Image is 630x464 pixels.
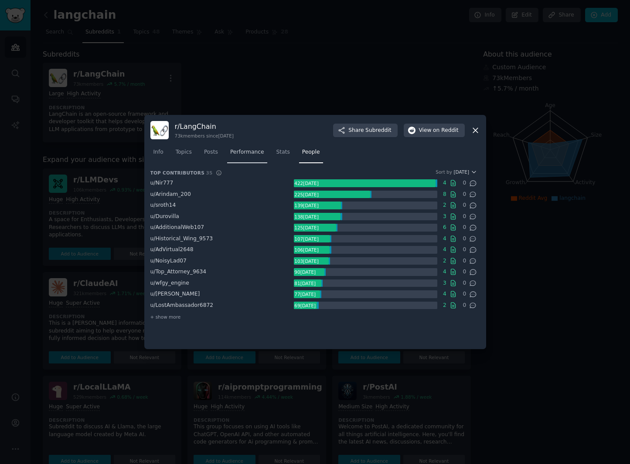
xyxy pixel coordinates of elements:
button: ShareSubreddit [333,124,397,138]
span: 4 [440,235,450,243]
span: View [419,127,459,134]
span: People [302,148,320,156]
span: u/ NoisyLad07 [150,258,187,264]
span: 0 [460,279,469,287]
div: 225 [DATE] [294,191,320,198]
div: 73k members since [DATE] [175,133,234,139]
span: 0 [460,290,469,298]
a: Info [150,145,167,163]
a: Performance [227,145,267,163]
span: [DATE] [453,169,469,175]
span: Stats [276,148,290,156]
span: Performance [230,148,264,156]
span: 0 [460,224,469,232]
a: Stats [273,145,293,163]
button: Viewon Reddit [404,124,465,138]
span: 0 [460,235,469,243]
div: 81 [DATE] [294,279,317,287]
span: 2 [440,202,450,209]
span: 8 [440,191,450,198]
h3: Top Contributors [150,170,213,176]
span: 6 [440,224,450,232]
span: on Reddit [433,127,458,134]
span: + show more [150,314,181,320]
span: Topics [176,148,192,156]
span: u/ AdditionalWeb107 [150,224,204,230]
span: u/ [PERSON_NAME] [150,291,200,297]
a: People [299,145,323,163]
span: 0 [460,257,469,265]
span: Share [348,127,391,134]
span: 0 [460,191,469,198]
span: Subreddit [365,127,391,134]
a: Topics [173,145,195,163]
div: 422 [DATE] [294,179,320,187]
div: 139 [DATE] [294,202,320,209]
div: 77 [DATE] [294,290,317,298]
span: u/ Durovilla [150,213,179,219]
div: 125 [DATE] [294,224,320,232]
div: 103 [DATE] [294,257,320,265]
div: Sort by [436,169,452,175]
span: 0 [460,246,469,254]
span: 4 [440,268,450,276]
span: 4 [440,290,450,298]
span: Info [153,148,163,156]
span: 4 [440,246,450,254]
div: 69 [DATE] [294,302,317,309]
span: u/ Nir777 [150,180,174,186]
button: [DATE] [453,169,477,175]
h3: r/ LangChain [175,122,234,131]
span: 35 [206,170,212,175]
div: 107 [DATE] [294,235,320,243]
span: 2 [440,302,450,309]
span: 2 [440,257,450,265]
img: LangChain [150,121,169,139]
span: u/ Historical_Wing_9573 [150,235,213,242]
span: u/ Arindam_200 [150,191,191,197]
span: u/ AdVirtual2648 [150,246,194,252]
span: 0 [460,268,469,276]
div: 90 [DATE] [294,268,317,276]
span: 0 [460,202,469,209]
span: 0 [460,302,469,309]
span: 3 [440,213,450,221]
div: 106 [DATE] [294,246,320,254]
div: 138 [DATE] [294,213,320,221]
span: 4 [440,179,450,187]
span: 0 [460,213,469,221]
span: 0 [460,179,469,187]
span: u/ LostAmbassador6872 [150,302,214,308]
span: Posts [204,148,218,156]
a: Posts [201,145,221,163]
span: u/ Top_Attorney_9634 [150,269,207,275]
span: u/ sroth14 [150,202,176,208]
span: u/ wfgy_engine [150,280,189,286]
span: 3 [440,279,450,287]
